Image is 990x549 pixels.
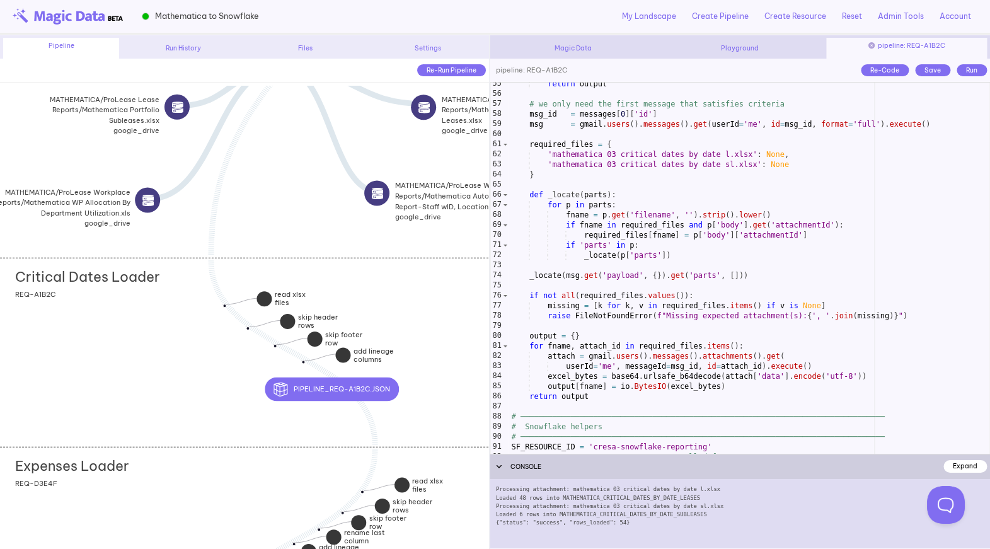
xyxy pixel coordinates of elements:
div: MATHEMATICA/ProLease Lease Reports/Mathematica Portfolio Leases.xlsxgoogle_drivesource icon [270,86,447,127]
a: Account [940,11,971,22]
img: source icon [171,101,183,113]
span: REQ-D3E4F [15,478,57,487]
a: My Landscape [622,11,676,22]
div: MATHEMATICA/ProLease Workplace Reports/Mathematica Automation Report-Staff wID, Location, Paygrad... [223,172,400,213]
div: 70 [490,230,503,240]
div: Run [957,64,987,76]
div: skip header rows [343,511,406,528]
div: Playground [660,43,820,53]
strong: MATHEMATICA/ProLease Lease Reports/Mathematica Portfolio Subleases.xlsx [13,95,159,125]
div: 67 [490,200,503,210]
strong: skip footer row [325,330,362,347]
div: read xlsx files [226,304,289,320]
div: 71 [490,240,503,250]
div: 78 [490,311,503,321]
div: 83 [490,361,503,371]
div: 64 [490,170,503,180]
div: 91 [490,442,503,452]
button: pipeline_REQ-A1B2C.json [265,377,399,401]
div: 58 [490,109,503,119]
h2: Critical Dates Loader [15,269,160,285]
strong: skip header rows [298,313,338,330]
span: Toggle code folding, rows 66 through 72 [502,190,509,200]
div: MATHEMATICA/ProLease Lease Reports/Mathematica Portfolio Subleases.xlsxgoogle_drivesource icon [243,127,419,168]
div: 88 [490,412,503,422]
strong: read xlsx files [412,477,443,494]
span: google_drive [394,211,541,221]
div: Re-Run Pipeline [417,64,486,76]
div: 89 [490,422,503,432]
div: Settings [370,43,486,53]
span: Mathematica to Snowflake [155,10,259,22]
strong: rename last column [344,528,385,545]
a: Create Pipeline [692,11,749,22]
div: Files [248,43,364,53]
div: pipeline: REQ-A1B2C [490,59,567,83]
span: Toggle code folding, rows 61 through 64 [502,139,509,149]
div: 90 [490,432,503,442]
div: 65 [490,180,503,190]
strong: add lineage columns [354,346,394,363]
img: source icon [371,187,383,199]
div: 56 [490,89,503,99]
img: source icon [418,101,430,113]
span: Toggle code folding, rows 67 through 72 [502,200,509,210]
div: 82 [490,351,503,361]
div: 72 [490,250,503,260]
div: 92 [490,452,503,462]
strong: MATHEMATICA/ProLease Workplace Reports/Mathematica Automation Report-Staff wID, Location, Paygrad... [394,180,541,211]
div: Processing attachment: mathematica 03 critical dates by date l.xlsx Loaded 48 rows into MATHEMATI... [490,479,990,548]
span: google_drive [13,125,159,136]
div: 68 [490,210,503,220]
div: 63 [490,159,503,170]
div: 84 [490,371,503,381]
div: 85 [490,381,503,391]
div: skip footer row [320,528,383,544]
div: Run History [125,43,241,53]
strong: read xlsx files [275,290,306,307]
div: read xlsx files [363,490,426,506]
span: CONSOLE [510,463,541,471]
a: Create Resource [764,11,826,22]
div: 69 [490,220,503,230]
span: Toggle code folding, rows 71 through 72 [502,240,509,250]
div: pipeline_REQ-A1B2C.json [332,377,466,401]
img: beta-logo.png [13,8,123,25]
div: add lineage columns [304,360,367,376]
span: Toggle code folding, rows 69 through 70 [502,220,509,230]
strong: skip header rows [393,497,432,514]
div: 80 [490,331,503,341]
div: pipeline: REQ-A1B2C [826,38,987,59]
div: 74 [490,270,503,280]
div: 60 [490,129,503,139]
div: Magic Data [493,43,653,53]
div: 66 [490,190,503,200]
div: 59 [490,119,503,129]
img: source icon [142,194,154,206]
div: 87 [490,402,503,412]
span: Toggle code folding, rows 76 through 78 [502,291,509,301]
div: 55 [490,79,503,89]
div: 77 [490,301,503,311]
div: Expand [943,460,987,472]
div: Save [915,64,950,76]
div: skip footer row [276,344,339,361]
iframe: Toggle Customer Support [927,486,965,524]
div: 76 [490,291,503,301]
div: 86 [490,391,503,402]
strong: MATHEMATICA/ProLease Lease Reports/Mathematica Portfolio Leases.xlsx [442,95,588,125]
div: 62 [490,149,503,159]
div: 81 [490,341,503,351]
span: REQ-A1B2C [15,289,55,298]
div: 73 [490,260,503,270]
h2: Expenses Loader [15,458,129,474]
div: Pipeline [3,38,119,59]
div: Re-Code [861,64,909,76]
div: 61 [490,139,503,149]
div: skip header rows [249,327,312,343]
a: Reset [842,11,862,22]
span: Toggle code folding, rows 81 through 85 [502,341,509,351]
div: MATHEMATICA/ProLease Workplace Reports/Mathematica WP Allocation By Department Utilization.xlsgoo... [214,221,390,262]
div: 75 [490,280,503,291]
strong: skip footer row [369,514,406,531]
